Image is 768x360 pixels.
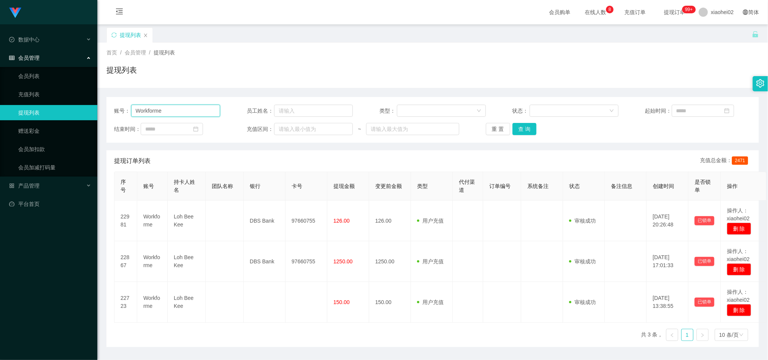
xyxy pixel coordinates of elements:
span: 操作人：xiaohei02 [727,248,750,262]
a: 图标: dashboard平台首页 [9,196,91,212]
td: Workforme [137,282,168,323]
a: 会员列表 [18,68,91,84]
span: 银行 [250,183,260,189]
span: 是否锁单 [695,179,711,193]
span: 提现订单 [660,10,689,15]
button: 已锁单 [695,257,714,266]
button: 已锁单 [695,298,714,307]
td: 126.00 [369,201,411,241]
li: 下一页 [697,329,709,341]
span: 结束时间： [114,125,141,133]
span: 代付渠道 [459,179,475,193]
td: 22867 [114,241,137,282]
span: 充值订单 [620,10,649,15]
span: 提现金额 [333,183,355,189]
a: 提现列表 [18,105,91,120]
td: 22981 [114,201,137,241]
span: 卡号 [292,183,302,189]
a: 充值列表 [18,87,91,102]
span: 产品管理 [9,183,40,189]
td: [DATE] 17:01:33 [647,241,689,282]
td: DBS Bank [244,241,286,282]
i: 图标: setting [756,79,765,88]
input: 请输入 [274,105,353,117]
sup: 8 [606,6,614,13]
td: 150.00 [369,282,411,323]
i: 图标: global [743,10,748,15]
td: Workforme [137,241,168,282]
span: 充值区间： [247,125,274,133]
button: 删 除 [727,263,751,276]
span: 持卡人姓名 [174,179,195,193]
span: 订单编号 [489,183,511,189]
i: 图标: calendar [724,108,730,113]
a: 会员加扣款 [18,142,91,157]
span: 用户充值 [417,258,444,264]
span: 备注信息 [611,183,632,189]
span: ~ [353,125,366,133]
span: 系统备注 [527,183,549,189]
i: 图标: unlock [752,31,759,38]
h1: 提现列表 [106,64,137,76]
span: 序号 [121,179,126,193]
input: 请输入 [131,105,221,117]
span: 账号： [114,107,131,115]
span: 员工姓名： [247,107,274,115]
button: 重 置 [486,123,510,135]
span: / [120,49,122,56]
span: 变更前金额 [375,183,402,189]
span: 审核成功 [569,218,596,224]
span: 账号 [143,183,154,189]
button: 删 除 [727,304,751,316]
a: 1 [682,329,693,341]
span: 提现列表 [154,49,175,56]
span: 审核成功 [569,299,596,305]
li: 共 3 条， [641,329,663,341]
span: 状态 [569,183,580,189]
td: Loh Bee Kee [168,241,206,282]
a: 赠送彩金 [18,123,91,139]
span: 会员管理 [9,55,40,61]
span: 团队名称 [212,183,233,189]
td: [DATE] 20:26:48 [647,201,689,241]
span: 操作 [727,183,738,189]
i: 图标: close [143,33,148,38]
span: 在线人数 [581,10,610,15]
i: 图标: menu-fold [106,0,132,25]
button: 删 除 [727,223,751,235]
button: 已锁单 [695,216,714,225]
td: Loh Bee Kee [168,282,206,323]
a: 会员加减打码量 [18,160,91,175]
span: 类型： [379,107,397,115]
span: 用户充值 [417,299,444,305]
span: 用户充值 [417,218,444,224]
span: 起始时间： [645,107,672,115]
td: Workforme [137,201,168,241]
i: 图标: down [609,108,614,114]
span: 150.00 [333,299,350,305]
span: 数据中心 [9,37,40,43]
sup: 1185 [682,6,696,13]
input: 请输入最大值为 [366,123,459,135]
i: 图标: right [700,333,705,338]
span: 状态： [512,107,529,115]
i: 图标: calendar [193,126,198,132]
span: 审核成功 [569,258,596,264]
span: 2471 [732,156,748,165]
i: 图标: check-circle-o [9,37,14,42]
button: 查 询 [513,123,537,135]
span: / [149,49,151,56]
p: 8 [609,6,611,13]
i: 图标: sync [111,32,117,38]
td: Loh Bee Kee [168,201,206,241]
span: 126.00 [333,218,350,224]
td: 22723 [114,282,137,323]
td: 97660755 [286,201,327,241]
div: 充值总金额： [700,156,751,166]
span: 操作人：xiaohei02 [727,207,750,221]
i: 图标: table [9,55,14,61]
span: 提现订单列表 [114,156,151,166]
i: 图标: left [670,333,674,338]
span: 首页 [106,49,117,56]
input: 请输入最小值为 [274,123,353,135]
